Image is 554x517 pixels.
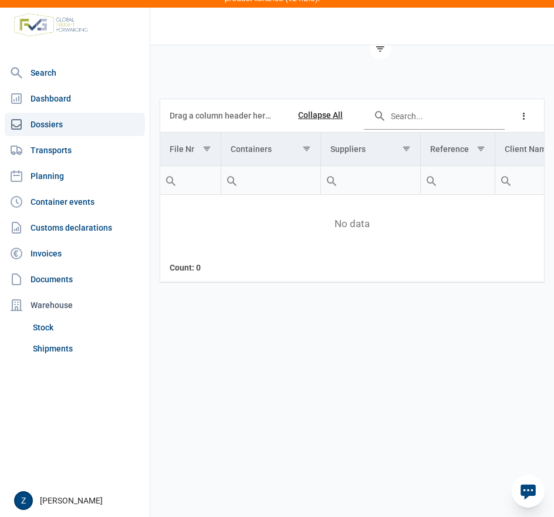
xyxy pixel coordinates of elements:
div: Collapse All [298,110,343,121]
button: Z [14,491,33,510]
div: Reference [430,144,469,154]
span: No data [160,218,544,231]
div: Search box [160,166,181,194]
div: Search box [321,166,342,194]
a: Container events [5,190,145,214]
span: Show filter options for column 'File Nr' [202,144,211,153]
div: Data grid toolbar [170,99,535,132]
input: Filter cell [160,166,221,194]
td: Column Reference [421,133,495,166]
span: Show filter options for column 'Reference' [477,144,485,153]
a: Dashboard [5,87,145,110]
input: Filter cell [421,166,495,194]
input: Filter cell [221,166,320,194]
div: Search box [221,166,242,194]
div: Suppliers [330,144,366,154]
a: Documents [5,268,145,291]
div: Client Name [505,144,551,154]
td: Filter cell [221,166,321,195]
div: Search box [421,166,442,194]
div: Search box [495,166,516,194]
div: File Nr [170,144,194,154]
td: Filter cell [160,166,221,195]
input: Filter cell [321,166,420,194]
a: Planning [5,164,145,188]
div: Drag a column header here to group by that column [170,106,273,125]
td: Filter cell [321,166,421,195]
div: File Nr Count: 0 [170,262,212,273]
a: Search [5,61,145,85]
a: Customs declarations [5,216,145,239]
div: Warehouse [5,293,145,317]
a: Shipments [28,338,145,359]
span: Show filter options for column 'Containers' [302,144,311,153]
div: [PERSON_NAME] [14,491,143,510]
td: Filter cell [421,166,495,195]
div: Data grid with 0 rows and 8 columns [160,99,544,282]
a: Transports [5,138,145,162]
td: Column File Nr [160,133,221,166]
img: FVG - Global freight forwarding [9,9,93,41]
span: Show filter options for column 'Suppliers' [402,144,411,153]
div: overflow [514,105,535,126]
a: Dossiers [5,113,145,136]
input: Search in the data grid [364,102,505,130]
td: Column Suppliers [321,133,421,166]
div: Containers [231,144,272,154]
a: Invoices [5,242,145,265]
a: Stock [28,317,145,338]
div: filter [370,38,391,59]
td: Column Containers [221,133,321,166]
